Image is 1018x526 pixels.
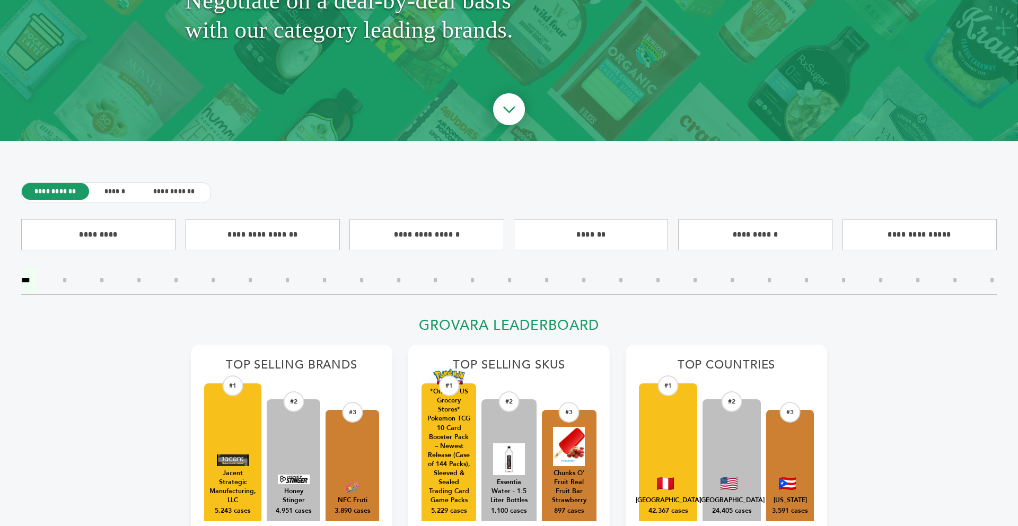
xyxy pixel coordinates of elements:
[209,469,256,505] div: Jacent Strategic Manufacturing, LLC
[554,506,584,516] div: 897 cases
[722,391,742,412] div: #2
[215,506,251,516] div: 5,243 cases
[553,427,585,466] img: Chunks O' Fruit Real Fruit Bar Strawberry
[283,391,304,412] div: #2
[422,358,596,378] h2: Top Selling SKUs
[721,477,738,490] img: United States Flag
[337,481,368,493] img: NFC Fruti
[431,506,467,516] div: 5,229 cases
[772,506,808,516] div: 3,591 cases
[191,317,827,340] h2: Grovara Leaderboard
[433,369,465,385] img: *Only for US Grocery Stores* Pokemon TCG 10 Card Booster Pack – Newest Release (Case of 144 Packs...
[276,506,312,516] div: 4,951 cases
[487,478,531,505] div: Essentia Water - 1.5 Liter Bottles
[712,506,752,516] div: 24,405 cases
[217,454,249,466] img: Jacent Strategic Manufacturing, LLC
[427,387,471,505] div: *Only for US Grocery Stores* Pokemon TCG 10 Card Booster Pack – Newest Release (Case of 144 Packs...
[699,496,765,505] div: United States
[204,358,379,378] h2: Top Selling Brands
[780,402,801,423] div: #3
[278,475,310,484] img: Honey Stinger
[559,402,580,423] div: #3
[779,477,796,490] img: Puerto Rico Flag
[493,443,525,475] img: Essentia Water - 1.5 Liter Bottles
[648,506,688,516] div: 42,367 cases
[639,358,814,378] h2: Top Countries
[657,477,674,490] img: Peru Flag
[335,506,371,516] div: 3,890 cases
[338,496,367,505] div: NFC Fruti
[223,375,243,396] div: #1
[498,391,519,412] div: #2
[272,487,315,505] div: Honey Stinger
[547,469,591,505] div: Chunks O' Fruit Real Fruit Bar Strawberry
[438,375,459,396] div: #1
[774,496,807,505] div: Puerto Rico
[658,375,679,396] div: #1
[481,83,537,139] img: ourBrandsHeroArrow.png
[636,496,701,505] div: Peru
[491,506,527,516] div: 1,100 cases
[342,402,363,423] div: #3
